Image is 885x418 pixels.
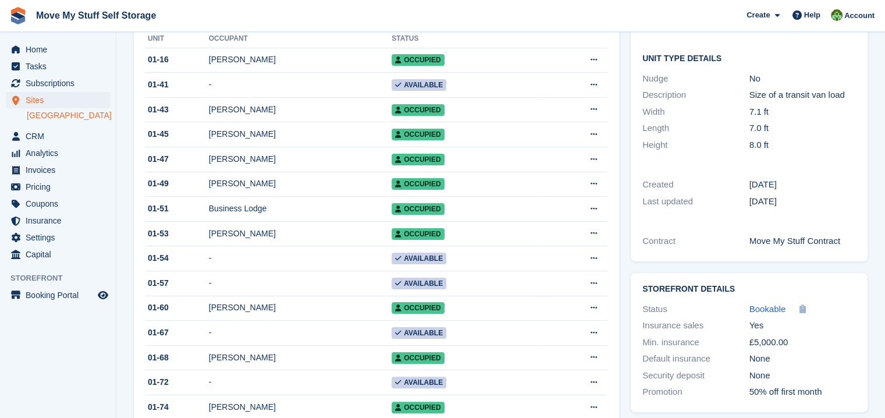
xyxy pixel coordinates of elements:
a: menu [6,58,110,75]
div: £5,000.00 [749,336,856,349]
img: stora-icon-8386f47178a22dfd0bd8f6a31ec36ba5ce8667c1dd55bd0f319d3a0aa187defe.svg [9,7,27,24]
div: 01-43 [145,104,209,116]
div: [PERSON_NAME] [209,302,392,314]
div: 01-41 [145,79,209,91]
div: Status [642,303,749,316]
div: [PERSON_NAME] [209,352,392,364]
div: [DATE] [749,195,856,208]
span: Occupied [392,129,444,140]
span: Help [804,9,820,21]
div: 01-74 [145,401,209,413]
a: Move My Stuff Self Storage [31,6,161,25]
div: Length [642,122,749,135]
div: 01-16 [145,54,209,66]
a: menu [6,212,110,229]
div: Contract [642,235,749,248]
span: Occupied [392,203,444,215]
div: Insurance sales [642,319,749,332]
span: Capital [26,246,95,263]
span: CRM [26,128,95,144]
a: menu [6,92,110,108]
td: - [209,73,392,98]
div: Min. insurance [642,336,749,349]
div: 01-53 [145,228,209,240]
td: - [209,370,392,395]
span: Tasks [26,58,95,75]
a: [GEOGRAPHIC_DATA] [27,110,110,121]
span: Available [392,377,446,388]
div: 01-54 [145,252,209,264]
td: - [209,246,392,271]
a: menu [6,229,110,246]
span: Available [392,253,446,264]
div: Business Lodge [209,203,392,215]
span: Occupied [392,228,444,240]
div: 01-51 [145,203,209,215]
span: Sites [26,92,95,108]
td: - [209,321,392,346]
div: Height [642,139,749,152]
span: Settings [26,229,95,246]
th: Status [392,30,541,48]
a: menu [6,41,110,58]
div: None [749,369,856,382]
h2: Unit Type details [642,54,856,63]
span: Bookable [749,304,786,314]
a: menu [6,128,110,144]
div: Last updated [642,195,749,208]
span: Available [392,278,446,289]
span: Subscriptions [26,75,95,91]
th: Occupant [209,30,392,48]
span: Available [392,327,446,339]
div: [PERSON_NAME] [209,54,392,66]
span: Booking Portal [26,287,95,303]
div: [PERSON_NAME] [209,104,392,116]
div: 7.0 ft [749,122,856,135]
div: Move My Stuff Contract [749,235,856,248]
a: Bookable [749,303,786,316]
div: Size of a transit van load [749,88,856,102]
div: 01-67 [145,327,209,339]
div: 01-72 [145,376,209,388]
div: Width [642,105,749,119]
span: Pricing [26,179,95,195]
div: Default insurance [642,352,749,366]
div: 01-47 [145,153,209,165]
div: 50% off first month [749,385,856,399]
div: 01-60 [145,302,209,314]
span: Occupied [392,54,444,66]
div: 7.1 ft [749,105,856,119]
div: Nudge [642,72,749,86]
span: Account [844,10,875,22]
span: Occupied [392,302,444,314]
div: Promotion [642,385,749,399]
div: Description [642,88,749,102]
span: Coupons [26,196,95,212]
th: Unit [145,30,209,48]
div: Yes [749,319,856,332]
div: 01-68 [145,352,209,364]
span: Available [392,79,446,91]
span: Occupied [392,154,444,165]
div: 01-45 [145,128,209,140]
div: [DATE] [749,178,856,192]
div: [PERSON_NAME] [209,128,392,140]
span: Analytics [26,145,95,161]
span: Invoices [26,162,95,178]
a: Preview store [96,288,110,302]
div: 01-49 [145,178,209,190]
td: - [209,271,392,296]
h2: Storefront Details [642,285,856,294]
div: 01-57 [145,277,209,289]
div: [PERSON_NAME] [209,401,392,413]
img: Joel Booth [831,9,843,21]
a: menu [6,287,110,303]
a: menu [6,145,110,161]
div: [PERSON_NAME] [209,178,392,190]
span: Create [747,9,770,21]
div: No [749,72,856,86]
a: menu [6,75,110,91]
span: Home [26,41,95,58]
span: Occupied [392,402,444,413]
span: Occupied [392,104,444,116]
